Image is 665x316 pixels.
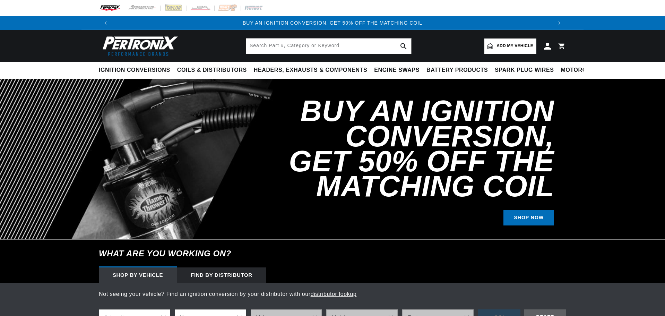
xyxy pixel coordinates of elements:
summary: Engine Swaps [371,62,423,78]
button: Translation missing: en.sections.announcements.next_announcement [552,16,566,30]
span: Ignition Conversions [99,67,170,74]
button: search button [396,39,411,54]
summary: Spark Plug Wires [491,62,557,78]
summary: Headers, Exhausts & Components [250,62,371,78]
span: Engine Swaps [374,67,420,74]
summary: Ignition Conversions [99,62,174,78]
a: SHOP NOW [503,210,554,225]
h2: Buy an Ignition Conversion, Get 50% off the Matching Coil [258,99,554,199]
input: Search Part #, Category or Keyword [246,39,411,54]
slideshow-component: Translation missing: en.sections.announcements.announcement_bar [81,16,584,30]
span: Motorcycle [561,67,602,74]
img: Pertronix [99,34,179,58]
span: Add my vehicle [496,43,533,49]
div: 1 of 3 [113,19,552,27]
summary: Coils & Distributors [174,62,250,78]
div: Find by Distributor [177,267,266,283]
p: Not seeing your vehicle? Find an ignition conversion by your distributor with our [99,290,566,299]
div: Shop by vehicle [99,267,177,283]
span: Spark Plug Wires [495,67,554,74]
span: Headers, Exhausts & Components [254,67,367,74]
span: Coils & Distributors [177,67,247,74]
summary: Battery Products [423,62,491,78]
span: Battery Products [426,67,488,74]
a: distributor lookup [311,291,357,297]
button: Translation missing: en.sections.announcements.previous_announcement [99,16,113,30]
h6: What are you working on? [81,240,584,267]
a: Add my vehicle [484,39,536,54]
div: Announcement [113,19,552,27]
a: BUY AN IGNITION CONVERSION, GET 50% OFF THE MATCHING COIL [243,20,422,26]
summary: Motorcycle [558,62,606,78]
